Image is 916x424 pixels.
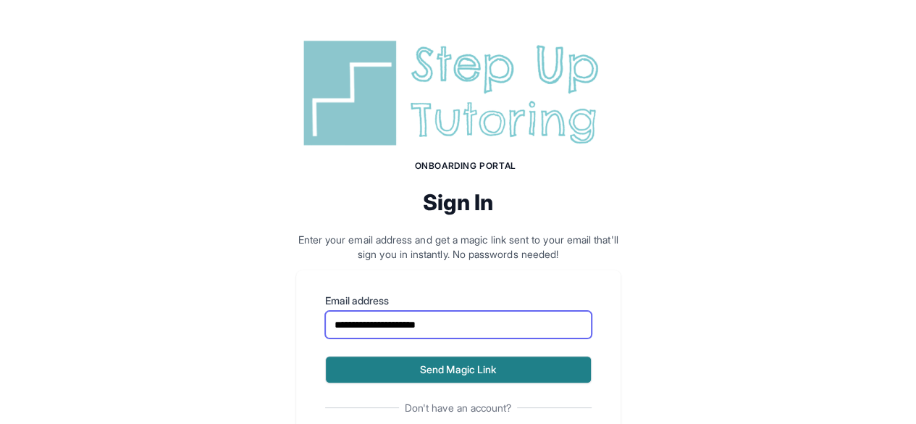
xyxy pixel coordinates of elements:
p: Enter your email address and get a magic link sent to your email that'll sign you in instantly. N... [296,233,621,262]
label: Email address [325,294,592,308]
button: Send Magic Link [325,356,592,383]
span: Don't have an account? [399,401,518,415]
img: Step Up Tutoring horizontal logo [296,35,621,151]
h1: Onboarding Portal [311,160,621,172]
h2: Sign In [296,189,621,215]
